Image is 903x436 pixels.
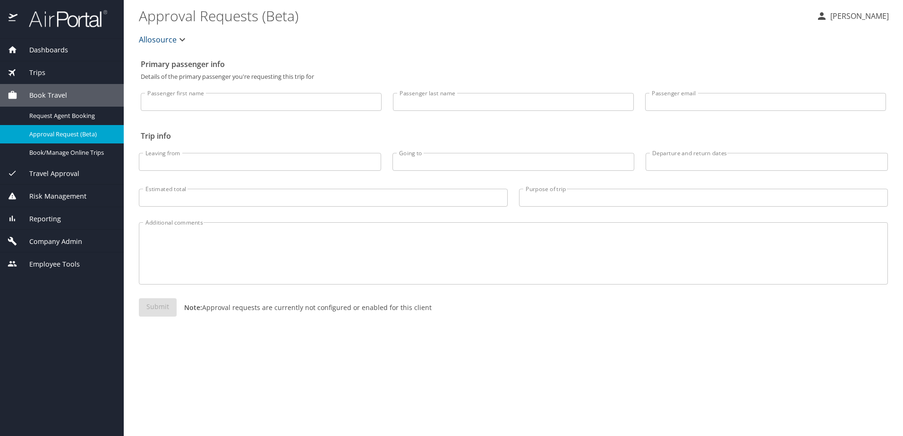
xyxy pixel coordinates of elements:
h2: Primary passenger info [141,57,886,72]
span: Trips [17,67,45,78]
span: Reporting [17,214,61,224]
span: Travel Approval [17,168,79,179]
h1: Approval Requests (Beta) [139,1,809,30]
span: Allosource [139,33,177,46]
span: Request Agent Booking [29,111,112,120]
span: Company Admin [17,236,82,247]
span: Approval Request (Beta) [29,130,112,139]
p: [PERSON_NAME] [827,10,889,22]
button: [PERSON_NAME] [812,8,893,25]
span: Dashboards [17,45,68,55]
span: Risk Management [17,191,86,201]
img: airportal-logo.png [18,9,107,28]
h2: Trip info [141,128,886,143]
strong: Note: [184,303,202,312]
span: Employee Tools [17,259,80,269]
span: Book/Manage Online Trips [29,148,112,157]
p: Details of the primary passenger you're requesting this trip for [141,74,886,80]
span: Book Travel [17,90,67,101]
img: icon-airportal.png [9,9,18,28]
p: Approval requests are currently not configured or enabled for this client [177,302,432,312]
button: Allosource [135,30,192,49]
